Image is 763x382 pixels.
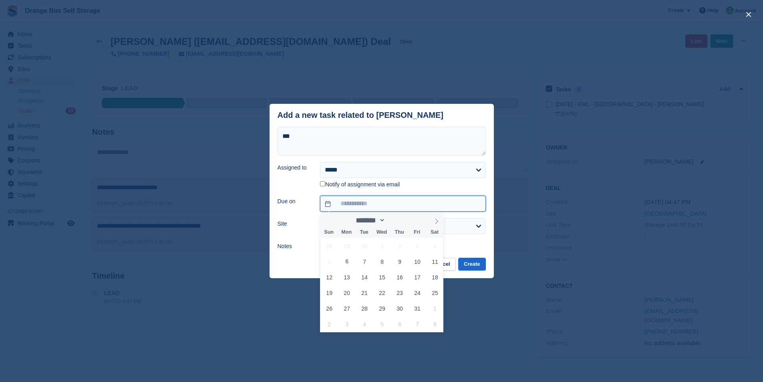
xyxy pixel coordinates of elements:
[427,285,443,301] span: October 25, 2025
[427,254,443,269] span: October 11, 2025
[357,269,372,285] span: October 14, 2025
[427,316,443,332] span: November 8, 2025
[278,197,311,206] label: Due on
[410,316,425,332] span: November 7, 2025
[278,111,444,120] div: Add a new task related to [PERSON_NAME]
[392,238,408,254] span: October 2, 2025
[339,285,355,301] span: October 20, 2025
[339,238,355,254] span: September 29, 2025
[392,316,408,332] span: November 6, 2025
[427,301,443,316] span: November 1, 2025
[353,216,385,224] select: Month
[391,230,408,235] span: Thu
[320,181,325,186] input: Notify of assignment via email
[322,285,337,301] span: October 19, 2025
[385,216,411,224] input: Year
[322,238,337,254] span: September 28, 2025
[374,285,390,301] span: October 22, 2025
[338,230,355,235] span: Mon
[357,301,372,316] span: October 28, 2025
[427,269,443,285] span: October 18, 2025
[278,220,311,228] label: Site
[408,230,426,235] span: Fri
[374,316,390,332] span: November 5, 2025
[392,285,408,301] span: October 23, 2025
[410,254,425,269] span: October 10, 2025
[357,238,372,254] span: September 30, 2025
[355,230,373,235] span: Tue
[373,230,391,235] span: Wed
[322,269,337,285] span: October 12, 2025
[410,269,425,285] span: October 17, 2025
[410,238,425,254] span: October 3, 2025
[339,301,355,316] span: October 27, 2025
[374,269,390,285] span: October 15, 2025
[374,254,390,269] span: October 8, 2025
[339,269,355,285] span: October 13, 2025
[357,316,372,332] span: November 4, 2025
[427,238,443,254] span: October 4, 2025
[410,285,425,301] span: October 24, 2025
[374,301,390,316] span: October 29, 2025
[357,254,372,269] span: October 7, 2025
[426,230,443,235] span: Sat
[392,254,408,269] span: October 9, 2025
[392,269,408,285] span: October 16, 2025
[322,316,337,332] span: November 2, 2025
[357,285,372,301] span: October 21, 2025
[742,8,755,21] button: close
[322,254,337,269] span: October 5, 2025
[322,301,337,316] span: October 26, 2025
[320,230,338,235] span: Sun
[278,242,311,251] label: Notes
[320,181,400,188] label: Notify of assignment via email
[374,238,390,254] span: October 1, 2025
[410,301,425,316] span: October 31, 2025
[339,316,355,332] span: November 3, 2025
[392,301,408,316] span: October 30, 2025
[458,258,485,271] button: Create
[339,254,355,269] span: October 6, 2025
[278,164,311,172] label: Assigned to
